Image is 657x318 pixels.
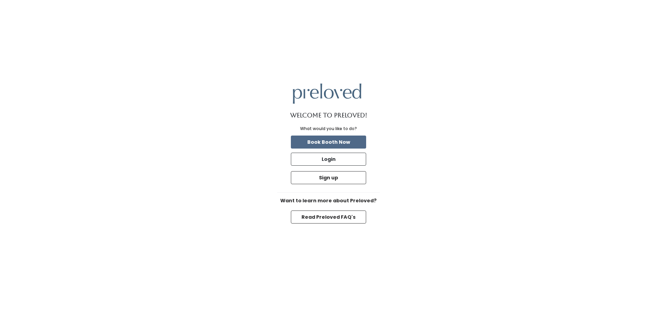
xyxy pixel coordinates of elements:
[291,153,366,166] button: Login
[291,136,366,149] button: Book Booth Now
[293,84,361,104] img: preloved logo
[290,112,367,119] h1: Welcome to Preloved!
[289,170,368,186] a: Sign up
[291,211,366,224] button: Read Preloved FAQ's
[300,126,357,132] div: What would you like to do?
[291,171,366,184] button: Sign up
[289,151,368,167] a: Login
[277,198,380,204] h6: Want to learn more about Preloved?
